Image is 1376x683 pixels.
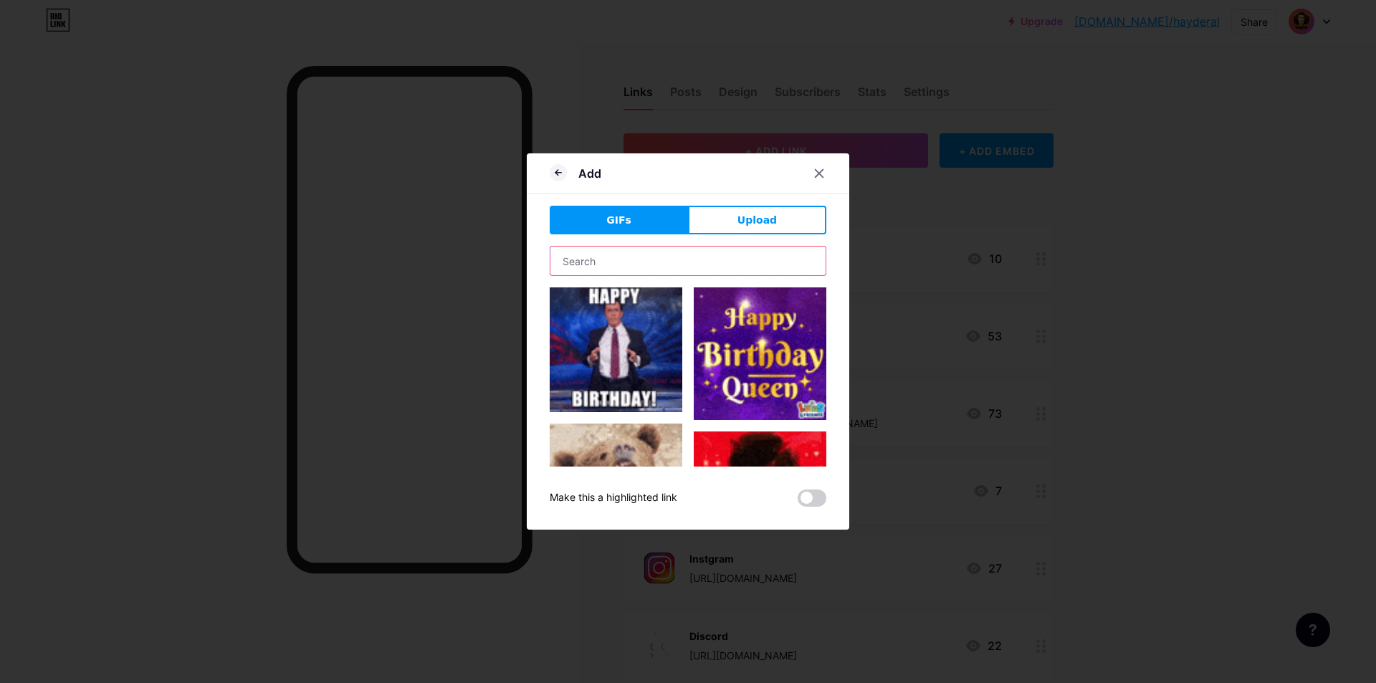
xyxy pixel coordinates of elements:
[550,287,682,412] img: Gihpy
[550,424,682,556] img: Gihpy
[694,431,826,597] img: Gihpy
[606,213,631,228] span: GIFs
[550,206,688,234] button: GIFs
[688,206,826,234] button: Upload
[550,489,677,507] div: Make this a highlighted link
[737,213,777,228] span: Upload
[578,165,601,182] div: Add
[694,287,826,420] img: Gihpy
[550,247,826,275] input: Search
